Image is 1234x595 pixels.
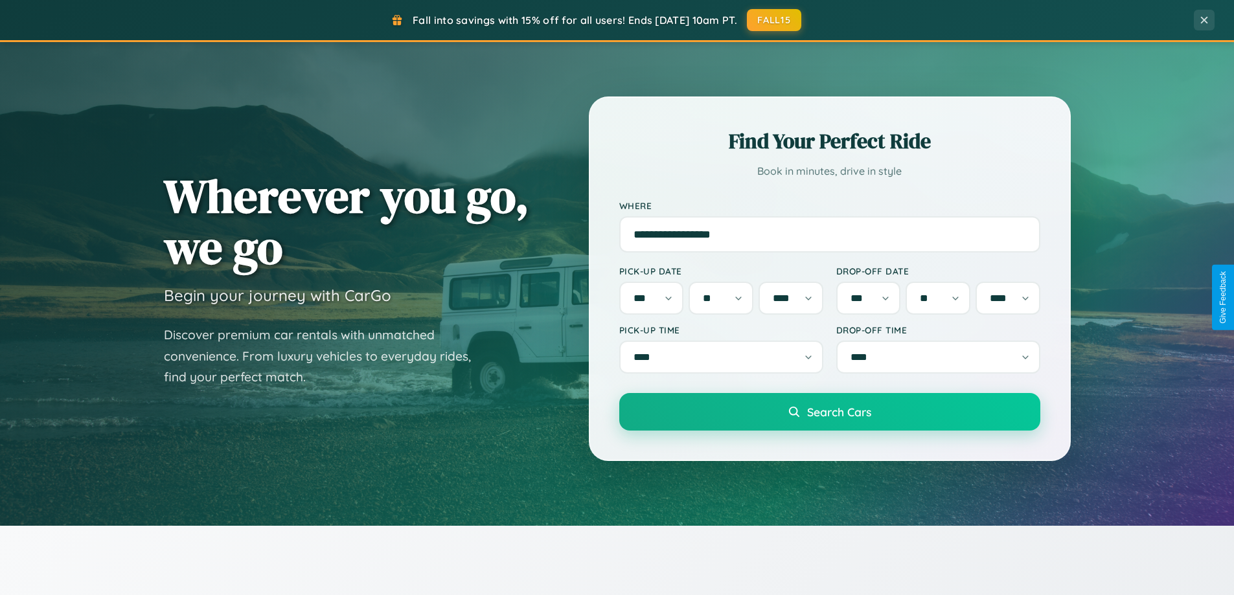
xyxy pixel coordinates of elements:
h1: Wherever you go, we go [164,170,529,273]
label: Drop-off Time [836,324,1040,335]
label: Pick-up Time [619,324,823,335]
button: Search Cars [619,393,1040,431]
span: Search Cars [807,405,871,419]
label: Pick-up Date [619,265,823,276]
button: FALL15 [747,9,801,31]
p: Discover premium car rentals with unmatched convenience. From luxury vehicles to everyday rides, ... [164,324,488,388]
label: Drop-off Date [836,265,1040,276]
span: Fall into savings with 15% off for all users! Ends [DATE] 10am PT. [413,14,737,27]
h3: Begin your journey with CarGo [164,286,391,305]
label: Where [619,200,1040,211]
div: Give Feedback [1218,271,1228,324]
p: Book in minutes, drive in style [619,162,1040,181]
h2: Find Your Perfect Ride [619,127,1040,155]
